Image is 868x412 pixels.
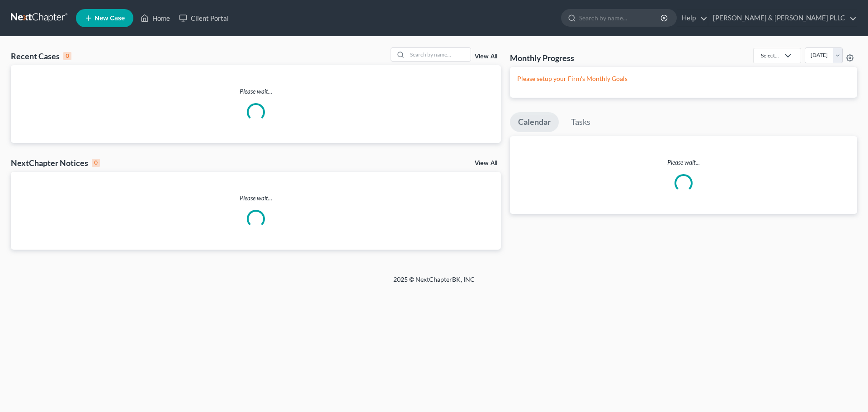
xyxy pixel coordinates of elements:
[11,194,501,203] p: Please wait...
[63,52,71,60] div: 0
[176,275,692,291] div: 2025 © NextChapterBK, INC
[708,10,857,26] a: [PERSON_NAME] & [PERSON_NAME] PLLC
[11,51,71,62] div: Recent Cases
[475,160,497,166] a: View All
[677,10,708,26] a: Help
[407,48,471,61] input: Search by name...
[92,159,100,167] div: 0
[94,15,125,22] span: New Case
[175,10,233,26] a: Client Portal
[761,52,779,59] div: Select...
[136,10,175,26] a: Home
[510,158,857,167] p: Please wait...
[563,112,599,132] a: Tasks
[517,74,850,83] p: Please setup your Firm's Monthly Goals
[579,9,662,26] input: Search by name...
[510,52,574,63] h3: Monthly Progress
[11,87,501,96] p: Please wait...
[510,112,559,132] a: Calendar
[475,53,497,60] a: View All
[11,157,100,168] div: NextChapter Notices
